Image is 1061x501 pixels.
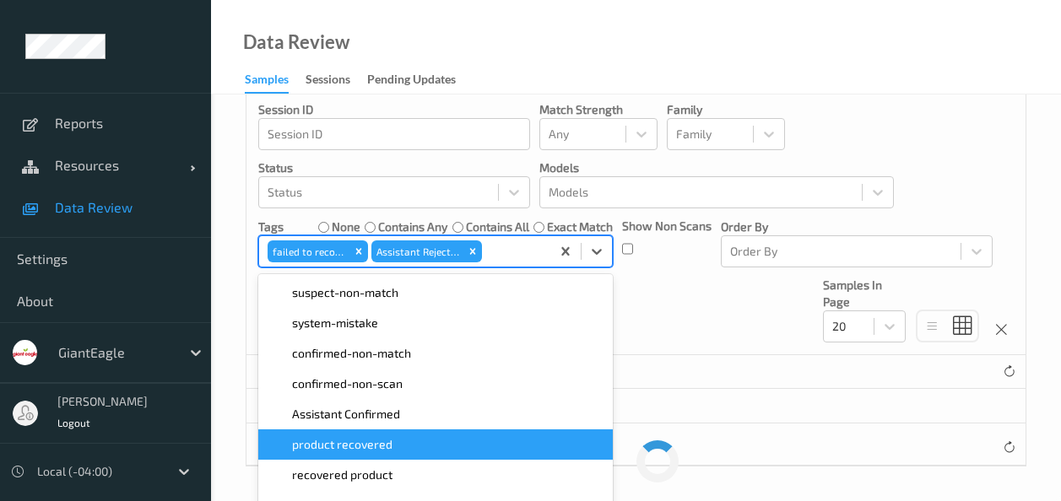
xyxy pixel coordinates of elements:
span: confirmed-non-match [292,345,411,362]
span: confirmed-non-scan [292,375,403,392]
a: Samples [245,68,306,94]
label: exact match [547,218,613,235]
div: Remove failed to recover [349,240,368,262]
p: Family [667,101,785,118]
div: Sessions [306,71,350,92]
div: Assistant Rejected [371,240,463,262]
a: Sessions [306,68,367,92]
div: Samples [245,71,289,94]
span: product recovered [292,436,392,453]
span: Assistant Confirmed [292,406,400,423]
div: failed to recover [268,240,349,262]
span: recovered product [292,466,392,483]
label: none [332,218,360,235]
span: suspect-non-match [292,284,398,301]
div: Pending Updates [367,71,456,92]
p: Session ID [258,101,530,118]
p: Tags [258,218,284,235]
p: Models [539,159,894,176]
p: Order By [721,218,993,235]
p: Samples In Page [823,277,906,310]
div: Data Review [243,34,349,51]
div: Remove Assistant Rejected [463,240,482,262]
span: system-mistake [292,315,378,331]
p: Show Non Scans [622,218,712,234]
p: Match Strength [539,101,658,118]
label: contains any [378,218,447,235]
p: Status [258,159,530,176]
label: contains all [466,218,529,235]
a: Pending Updates [367,68,473,92]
